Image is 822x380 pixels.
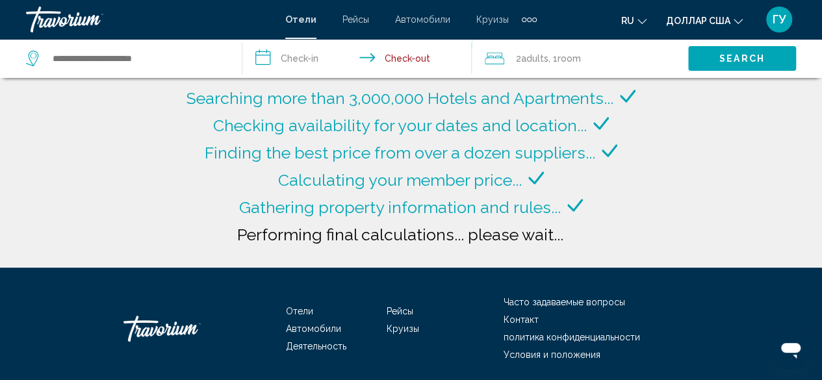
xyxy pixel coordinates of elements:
[666,11,743,30] button: Изменить валюту
[621,16,634,26] font: ru
[522,9,537,30] button: Дополнительные элементы навигации
[548,49,581,68] span: , 1
[504,332,640,342] a: политика конфиденциальности
[773,12,786,26] font: ГУ
[285,14,316,25] a: Отели
[688,46,796,70] button: Search
[342,14,369,25] a: Рейсы
[237,225,563,244] span: Performing final calculations... please wait...
[213,116,587,135] span: Checking availability for your dates and location...
[286,341,346,351] a: Деятельность
[621,11,647,30] button: Изменить язык
[395,14,450,25] a: Автомобили
[770,328,812,370] iframe: Кнопка запуска окна обмена сообщениями
[239,197,561,217] span: Gathering property information and rules...
[666,16,730,26] font: доллар США
[286,323,341,334] a: Автомобили
[504,314,539,325] a: Контакт
[278,170,522,190] span: Calculating your member price...
[472,39,688,78] button: Travelers: 2 adults, 0 children
[558,53,581,64] span: Room
[26,6,272,32] a: Травориум
[186,88,613,108] span: Searching more than 3,000,000 Hotels and Apartments...
[286,306,313,316] a: Отели
[123,309,253,348] a: Травориум
[205,143,595,162] span: Finding the best price from over a dozen suppliers...
[387,306,413,316] a: Рейсы
[242,39,472,78] button: Check in and out dates
[504,297,625,307] a: Часто задаваемые вопросы
[387,323,419,334] a: Круизы
[476,14,509,25] a: Круизы
[521,53,548,64] span: Adults
[762,6,796,33] button: Меню пользователя
[516,49,548,68] span: 2
[504,349,600,360] a: Условия и положения
[719,54,765,64] span: Search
